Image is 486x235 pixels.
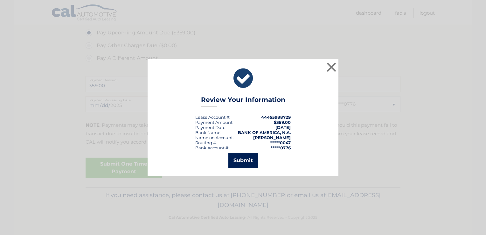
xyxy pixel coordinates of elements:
h3: Review Your Information [201,96,285,107]
div: Bank Account #: [195,145,229,150]
strong: 44455988729 [261,115,291,120]
div: Payment Amount: [195,120,233,125]
div: : [195,125,226,130]
strong: BANK OF AMERICA, N.A. [238,130,291,135]
button: × [325,61,338,74]
div: Lease Account #: [195,115,230,120]
span: [DATE] [275,125,291,130]
div: Routing #: [195,140,217,145]
strong: [PERSON_NAME] [253,135,291,140]
button: Submit [228,153,258,168]
span: $359.00 [274,120,291,125]
div: Bank Name: [195,130,221,135]
span: Payment Date [195,125,226,130]
div: Name on Account: [195,135,234,140]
